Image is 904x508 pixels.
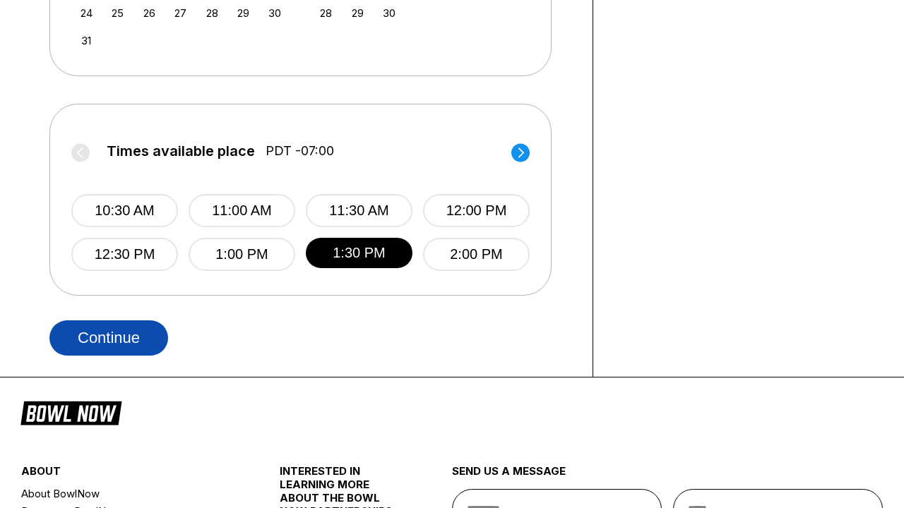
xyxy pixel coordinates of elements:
div: Choose Monday, August 25th, 2025 [108,4,127,23]
button: 11:00 AM [189,194,295,227]
div: Choose Tuesday, August 26th, 2025 [140,4,159,23]
div: about [21,464,237,485]
div: Choose Wednesday, August 27th, 2025 [171,4,190,23]
button: 11:30 AM [306,194,412,227]
span: PDT -07:00 [266,143,334,159]
div: Choose Monday, September 29th, 2025 [348,4,367,23]
div: Choose Saturday, August 30th, 2025 [266,4,285,23]
div: Choose Sunday, September 28th, 2025 [316,4,335,23]
button: 2:00 PM [423,238,530,271]
button: 12:30 PM [71,238,178,271]
button: 12:00 PM [423,194,530,227]
button: Continue [49,320,168,356]
div: Choose Sunday, August 24th, 2025 [77,4,96,23]
div: send us a message [452,464,883,489]
div: Choose Sunday, August 31st, 2025 [77,31,96,50]
div: Choose Tuesday, September 30th, 2025 [379,4,398,23]
a: About BowlNow [21,485,237,502]
div: Choose Thursday, August 28th, 2025 [203,4,222,23]
div: Choose Friday, August 29th, 2025 [234,4,253,23]
button: 1:00 PM [189,238,295,271]
button: 10:30 AM [71,194,178,227]
span: Times available place [107,143,255,159]
button: 1:30 PM [306,238,412,268]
